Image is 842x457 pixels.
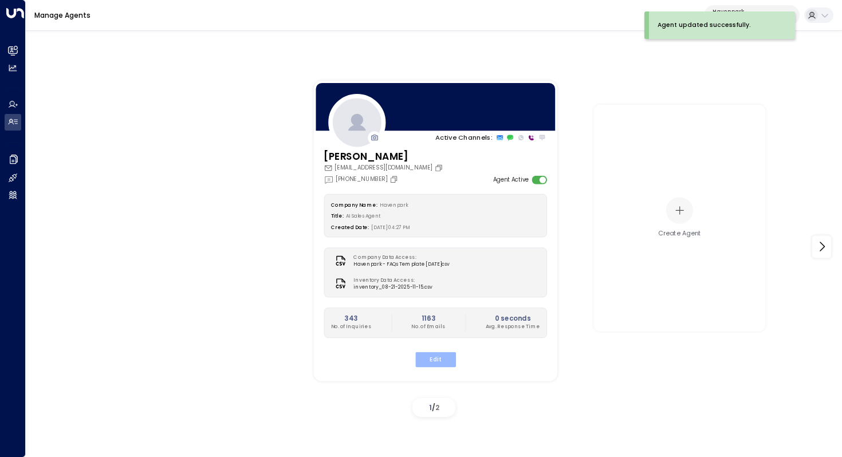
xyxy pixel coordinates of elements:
[415,352,455,367] button: Edit
[345,213,380,219] span: AI Sales Agent
[429,403,432,412] span: 1
[389,175,400,183] button: Copy
[324,163,445,172] div: [EMAIL_ADDRESS][DOMAIN_NAME]
[330,202,377,208] label: Company Name:
[435,403,439,412] span: 2
[353,254,445,261] label: Company Data Access:
[658,229,701,238] div: Create Agent
[713,8,780,15] p: Havenpark
[658,21,751,30] div: Agent updated successfully.
[434,163,445,172] button: Copy
[353,277,428,284] label: Inventory Data Access:
[330,213,343,219] label: Title:
[704,5,800,25] button: Havenpark413dacf9-5485-402c-a519-14108c614857
[353,261,449,269] span: Havenpark - FAQs Template [DATE]csv
[435,132,492,142] p: Active Channels:
[353,283,432,291] span: inventory_08-21-2025-11-15.csv
[380,202,408,208] span: Havenpark
[411,323,446,330] p: No. of Emails
[324,149,445,164] h3: [PERSON_NAME]
[34,10,91,20] a: Manage Agents
[324,174,400,184] div: [PHONE_NUMBER]
[330,323,371,330] p: No. of Inquiries
[493,175,528,184] label: Agent Active
[411,313,446,323] h2: 1163
[485,313,540,323] h2: 0 seconds
[330,224,368,231] label: Created Date:
[485,323,540,330] p: Avg. Response Time
[412,398,455,417] div: /
[330,313,371,323] h2: 343
[371,224,410,231] span: [DATE] 04:27 PM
